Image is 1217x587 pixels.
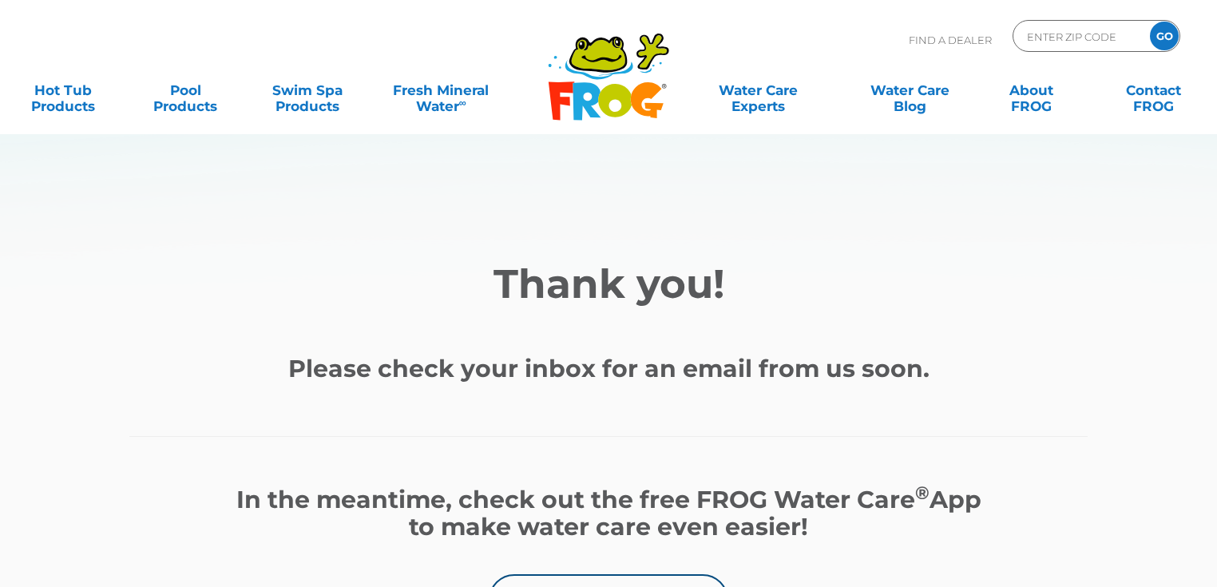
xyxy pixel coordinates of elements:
input: GO [1150,22,1179,50]
strong: In the meantime, check out the free FROG Water Care App [236,485,981,514]
p: Find A Dealer [909,20,992,60]
h1: Please check your inbox for an email from us soon. [129,328,1088,383]
h2: Thank you! [129,260,1088,308]
a: AboutFROG [985,74,1080,106]
input: Zip Code Form [1025,25,1133,48]
a: PoolProducts [138,74,233,106]
sup: ® [915,482,930,504]
a: ContactFROG [1106,74,1201,106]
a: Fresh MineralWater∞ [382,74,500,106]
strong: to make water care even easier! [409,512,808,541]
a: Swim SpaProducts [260,74,355,106]
a: Water CareBlog [862,74,957,106]
sup: ∞ [459,97,466,109]
a: Water CareExperts [681,74,835,106]
a: Hot TubProducts [16,74,111,106]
